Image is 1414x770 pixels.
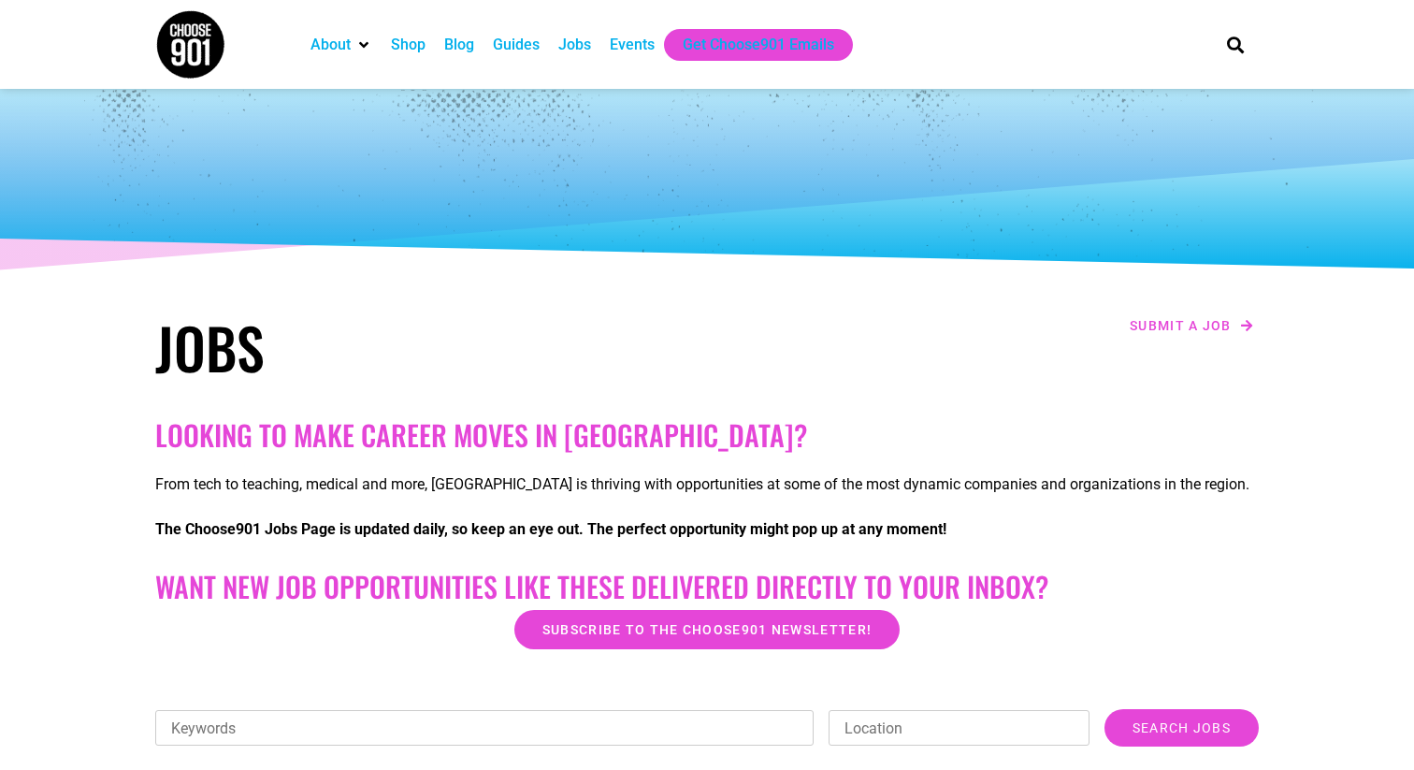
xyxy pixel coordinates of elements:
a: Blog [444,34,474,56]
a: About [310,34,351,56]
h1: Jobs [155,313,698,381]
a: Events [610,34,655,56]
input: Search Jobs [1104,709,1259,747]
span: Submit a job [1130,319,1232,332]
a: Jobs [558,34,591,56]
span: Subscribe to the Choose901 newsletter! [542,623,872,636]
h2: Want New Job Opportunities like these Delivered Directly to your Inbox? [155,570,1259,603]
h2: Looking to make career moves in [GEOGRAPHIC_DATA]? [155,418,1259,452]
input: Location [829,710,1089,746]
input: Keywords [155,710,814,746]
a: Shop [391,34,426,56]
a: Submit a job [1124,313,1259,338]
p: From tech to teaching, medical and more, [GEOGRAPHIC_DATA] is thriving with opportunities at some... [155,473,1259,496]
div: Search [1220,29,1251,60]
a: Guides [493,34,540,56]
a: Get Choose901 Emails [683,34,834,56]
nav: Main nav [301,29,1195,61]
strong: The Choose901 Jobs Page is updated daily, so keep an eye out. The perfect opportunity might pop u... [155,520,946,538]
div: About [301,29,382,61]
a: Subscribe to the Choose901 newsletter! [514,610,900,649]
